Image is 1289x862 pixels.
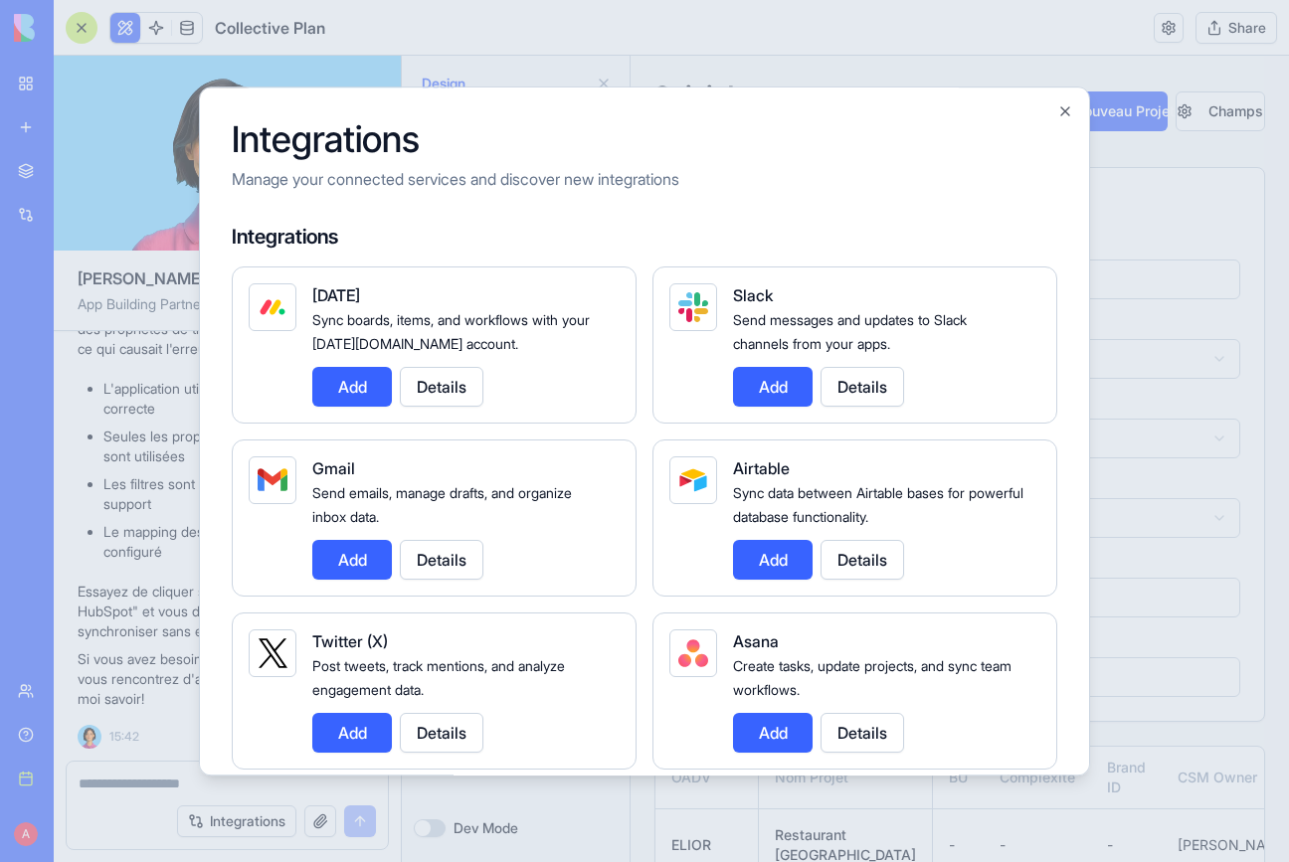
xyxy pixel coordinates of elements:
button: Details [400,540,483,580]
button: Add [312,367,392,407]
label: Statut Global [49,423,135,439]
td: - [353,754,460,826]
label: Installateur [49,343,123,360]
h2: Integrations [232,119,1057,159]
label: Date fin [49,582,100,599]
button: Details [821,367,904,407]
button: Details [821,540,904,580]
th: Complexité [353,691,460,754]
span: Send messages and updates to Slack channels from your apps. [733,311,967,352]
th: CSM Owner [531,691,677,754]
span: Send emails, manage drafts, and organize inbox data. [312,484,572,525]
button: Details [400,367,483,407]
button: Sync Entreprises HubSpot [243,36,410,76]
span: Post tweets, track mentions, and analyze engagement data. [312,657,565,698]
td: ELIOR [25,754,128,826]
button: Add [312,713,392,753]
button: Champs [545,36,635,76]
label: OADV [49,263,89,280]
span: Twitter (X) [312,631,388,651]
td: - [460,754,531,826]
div: Filtres [49,136,610,156]
label: Date début [49,502,122,519]
span: [DATE] [312,285,360,305]
button: Details [400,713,483,753]
button: Add [312,540,392,580]
td: - [302,754,354,826]
span: Create tasks, update projects, and sync team workflows. [733,657,1012,698]
button: Details [821,713,904,753]
button: Add [733,367,813,407]
h4: Integrations [232,223,1057,251]
span: Sync boards, items, and workflows with your [DATE][DOMAIN_NAME] account. [312,311,590,352]
td: [PERSON_NAME] [531,754,677,826]
button: Add [733,713,813,753]
p: Manage your connected services and discover new integrations [232,167,1057,191]
th: Nom Projet [128,691,302,754]
th: OADV [25,691,128,754]
button: Add [733,540,813,580]
button: Nouveau Projet [419,36,537,76]
h1: Suivi des Projets [24,24,156,87]
span: Gmail [312,458,355,478]
th: Brand ID [460,691,531,754]
div: 3 projets [172,45,227,67]
span: Asana [733,631,779,651]
span: Sync data between Airtable bases for powerful database functionality. [733,484,1023,525]
span: Airtable [733,458,790,478]
td: Restaurant [GEOGRAPHIC_DATA] [128,754,302,826]
span: Slack [733,285,773,305]
label: Recherche [49,184,118,201]
th: BU [302,691,354,754]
